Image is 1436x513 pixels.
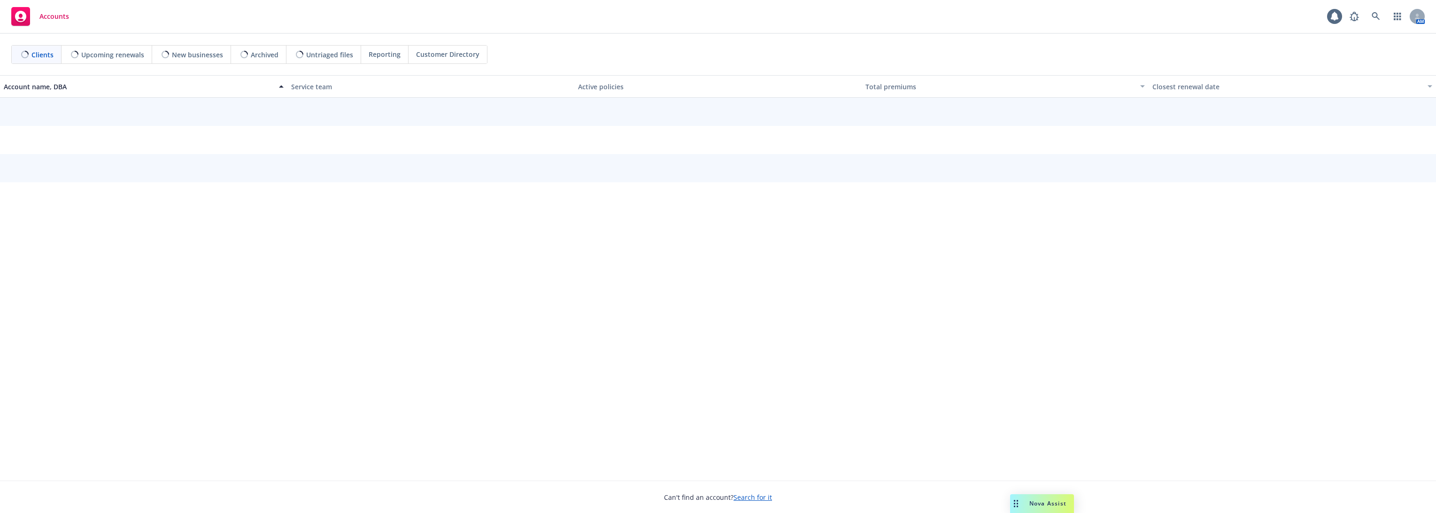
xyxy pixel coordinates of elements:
[1345,7,1364,26] a: Report a Bug
[1029,499,1066,507] span: Nova Assist
[574,75,862,98] button: Active policies
[1010,494,1074,513] button: Nova Assist
[251,50,278,60] span: Archived
[81,50,144,60] span: Upcoming renewals
[733,493,772,502] a: Search for it
[172,50,223,60] span: New businesses
[1388,7,1407,26] a: Switch app
[287,75,575,98] button: Service team
[1152,82,1422,92] div: Closest renewal date
[291,82,571,92] div: Service team
[369,49,401,59] span: Reporting
[39,13,69,20] span: Accounts
[4,82,273,92] div: Account name, DBA
[664,492,772,502] span: Can't find an account?
[31,50,54,60] span: Clients
[862,75,1149,98] button: Total premiums
[865,82,1135,92] div: Total premiums
[416,49,479,59] span: Customer Directory
[578,82,858,92] div: Active policies
[306,50,353,60] span: Untriaged files
[1367,7,1385,26] a: Search
[8,3,73,30] a: Accounts
[1149,75,1436,98] button: Closest renewal date
[1010,494,1022,513] div: Drag to move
